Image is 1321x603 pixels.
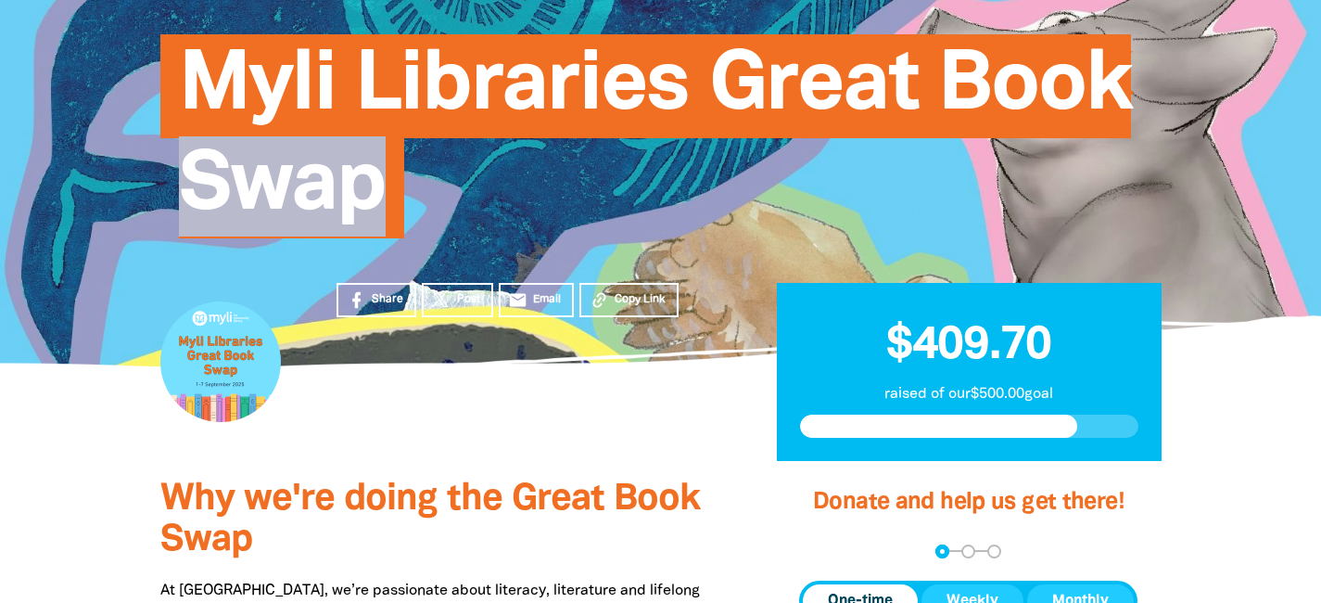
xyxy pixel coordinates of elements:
[886,325,1051,367] span: $409.70
[160,482,700,558] span: Why we're doing the Great Book Swap
[800,383,1138,405] p: raised of our $500.00 goal
[615,291,666,308] span: Copy Link
[422,283,493,317] a: Post
[579,283,679,317] button: Copy Link
[961,544,975,558] button: Navigate to step 2 of 3 to enter your details
[987,544,1001,558] button: Navigate to step 3 of 3 to enter your payment details
[337,283,416,317] a: Share
[533,291,561,308] span: Email
[499,283,575,317] a: emailEmail
[372,291,403,308] span: Share
[508,290,527,310] i: email
[813,491,1124,512] span: Donate and help us get there!
[457,291,480,308] span: Post
[935,544,949,558] button: Navigate to step 1 of 3 to enter your donation amount
[179,48,1132,238] span: Myli Libraries Great Book Swap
